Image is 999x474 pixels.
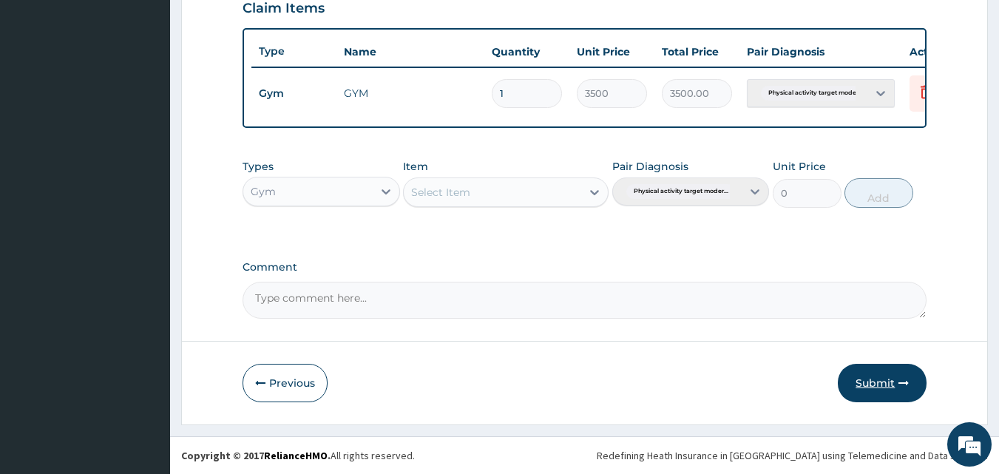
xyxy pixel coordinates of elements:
[243,1,325,17] h3: Claim Items
[181,449,331,462] strong: Copyright © 2017 .
[243,364,328,402] button: Previous
[243,7,278,43] div: Minimize live chat window
[838,364,927,402] button: Submit
[264,449,328,462] a: RelianceHMO
[597,448,988,463] div: Redefining Heath Insurance in [GEOGRAPHIC_DATA] using Telemedicine and Data Science!
[251,184,276,199] div: Gym
[403,159,428,174] label: Item
[336,37,484,67] th: Name
[411,185,470,200] div: Select Item
[484,37,569,67] th: Quantity
[654,37,739,67] th: Total Price
[27,74,60,111] img: d_794563401_company_1708531726252_794563401
[251,80,336,107] td: Gym
[7,316,282,368] textarea: Type your message and hit 'Enter'
[902,37,976,67] th: Actions
[336,78,484,108] td: GYM
[170,436,999,474] footer: All rights reserved.
[251,38,336,65] th: Type
[739,37,902,67] th: Pair Diagnosis
[612,159,688,174] label: Pair Diagnosis
[773,159,826,174] label: Unit Price
[243,261,927,274] label: Comment
[77,83,248,102] div: Chat with us now
[844,178,913,208] button: Add
[569,37,654,67] th: Unit Price
[243,160,274,173] label: Types
[86,143,204,292] span: We're online!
